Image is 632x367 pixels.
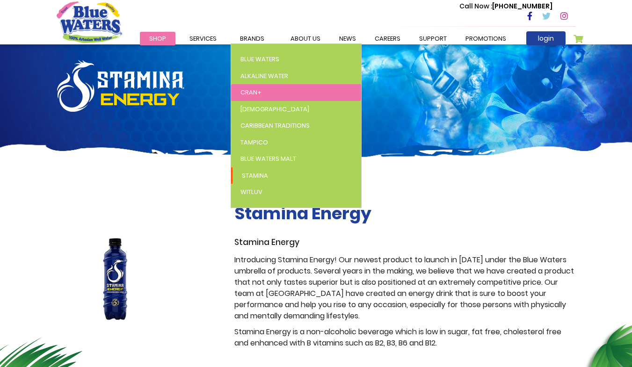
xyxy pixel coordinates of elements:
[410,32,456,45] a: support
[281,32,330,45] a: about us
[189,34,217,43] span: Services
[57,1,122,43] a: store logo
[240,55,279,64] span: Blue Waters
[240,72,288,80] span: Alkaline Water
[240,88,262,97] span: Cran+
[149,34,166,43] span: Shop
[242,171,268,180] span: Stamina
[240,105,309,114] span: [DEMOGRAPHIC_DATA]
[526,31,566,45] a: login
[459,1,552,11] p: [PHONE_NUMBER]
[57,236,174,321] img: stamina-energy.jpg
[234,326,576,349] p: Stamina Energy is a non-alcoholic beverage which is low in sugar, fat free, cholesterol free and ...
[240,138,268,147] span: Tampico
[240,34,264,43] span: Brands
[240,154,296,163] span: Blue Waters Malt
[459,1,492,11] span: Call Now :
[240,121,310,130] span: Caribbean Traditions
[240,187,262,196] span: WitLuv
[365,32,410,45] a: careers
[234,203,576,223] h2: Stamina Energy
[234,254,576,322] p: Introducing Stamina Energy! Our newest product to launch in [DATE] under the Blue Waters umbrella...
[330,32,365,45] a: News
[456,32,516,45] a: Promotions
[234,237,576,247] h3: Stamina Energy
